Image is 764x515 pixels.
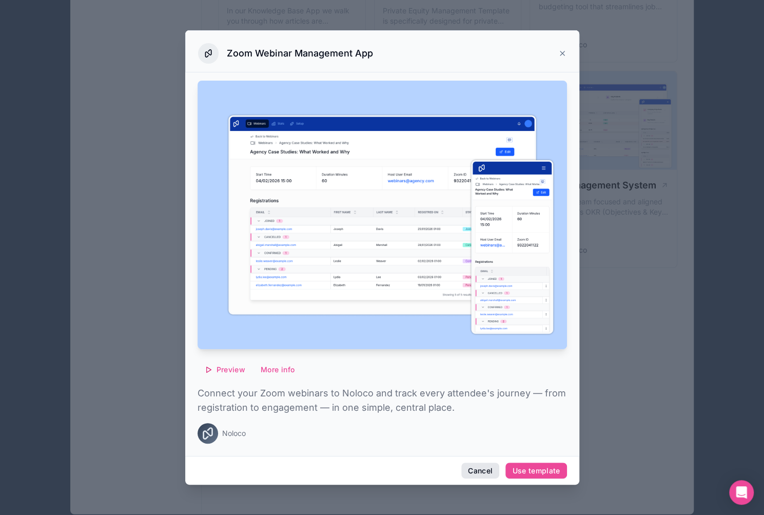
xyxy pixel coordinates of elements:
h3: Zoom Webinar Management App [227,47,373,60]
img: Zoom Webinar Management App [198,81,567,350]
span: Noloco [222,428,246,438]
button: Cancel [461,463,499,479]
span: Preview [217,365,245,374]
div: Open Intercom Messenger [729,480,754,505]
button: Preview [198,361,252,378]
p: Connect your Zoom webinars to Noloco and track every attendee's journey — from registration to en... [198,386,567,415]
button: Use template [505,463,566,479]
div: Use template [512,466,560,475]
button: More info [254,361,301,378]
